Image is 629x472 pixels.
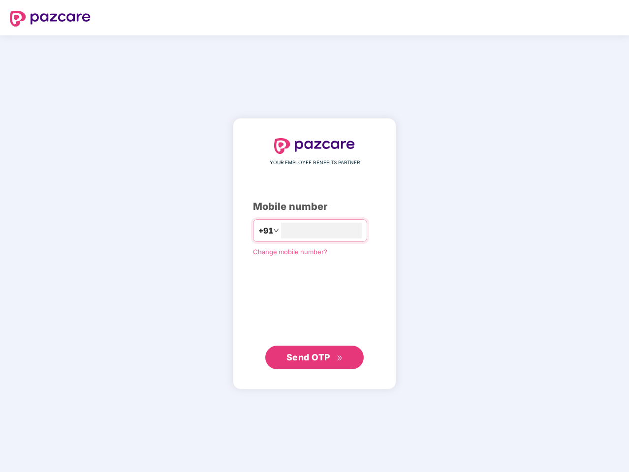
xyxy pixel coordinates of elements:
[253,248,327,256] a: Change mobile number?
[273,228,279,234] span: down
[270,159,360,167] span: YOUR EMPLOYEE BENEFITS PARTNER
[258,225,273,237] span: +91
[265,346,364,369] button: Send OTPdouble-right
[286,352,330,362] span: Send OTP
[10,11,91,27] img: logo
[337,355,343,361] span: double-right
[274,138,355,154] img: logo
[253,199,376,214] div: Mobile number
